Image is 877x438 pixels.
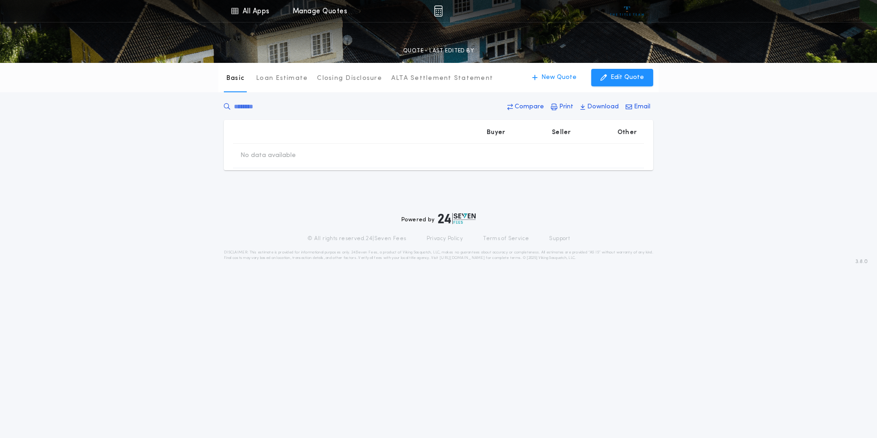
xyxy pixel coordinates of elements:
[552,128,571,137] p: Seller
[617,128,637,137] p: Other
[224,250,653,261] p: DISCLAIMER: This estimate is provided for informational purposes only. 24|Seven Fees, a product o...
[401,213,476,224] div: Powered by
[577,99,622,115] button: Download
[438,213,476,224] img: logo
[610,6,644,16] img: vs-icon
[317,74,382,83] p: Closing Disclosure
[611,73,644,82] p: Edit Quote
[623,99,653,115] button: Email
[634,102,650,112] p: Email
[391,74,493,83] p: ALTA Settlement Statement
[226,74,244,83] p: Basic
[591,69,653,86] button: Edit Quote
[549,235,570,242] a: Support
[483,235,529,242] a: Terms of Service
[307,235,406,242] p: © All rights reserved. 24|Seven Fees
[439,256,485,260] a: [URL][DOMAIN_NAME]
[541,73,577,82] p: New Quote
[548,99,576,115] button: Print
[523,69,586,86] button: New Quote
[256,74,308,83] p: Loan Estimate
[855,258,868,266] span: 3.8.0
[233,144,303,168] td: No data available
[434,6,443,17] img: img
[505,99,547,115] button: Compare
[559,102,573,112] p: Print
[587,102,619,112] p: Download
[515,102,544,112] p: Compare
[403,46,474,56] p: QUOTE - LAST EDITED BY
[487,128,505,137] p: Buyer
[427,235,463,242] a: Privacy Policy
